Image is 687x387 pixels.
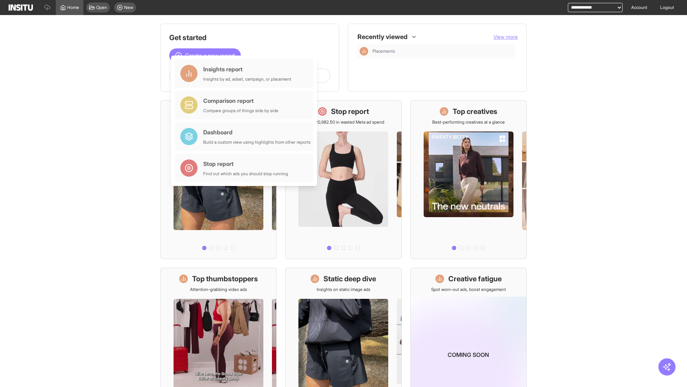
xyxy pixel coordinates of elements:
[203,159,288,168] div: Stop report
[360,47,368,56] div: Insights
[317,287,370,292] p: Insights on static image ads
[323,274,376,284] h1: Static deep dive
[493,33,518,40] button: View more
[410,100,527,259] a: Top creativesBest-performing creatives at a glance
[203,96,278,105] div: Comparison report
[185,51,235,60] span: Create a new report
[203,171,288,177] div: Find out which ads you should stop running
[190,287,247,292] p: Attention-grabbing video ads
[302,119,384,125] p: Save £20,982.50 in wasted Meta ad spend
[203,139,311,145] div: Build a custom view using highlights from other reports
[331,106,369,116] h1: Stop report
[169,33,330,43] h1: Get started
[453,106,497,116] h1: Top creatives
[285,100,401,259] a: Stop reportSave £20,982.50 in wasted Meta ad spend
[169,48,241,63] button: Create a new report
[9,4,33,11] img: Logo
[203,76,291,82] div: Insights by ad, adset, campaign, or placement
[96,5,107,10] span: Open
[372,48,512,54] span: Placements
[493,34,518,40] span: View more
[203,108,278,114] div: Compare groups of things side by side
[203,128,311,137] div: Dashboard
[124,5,133,10] span: New
[372,48,395,54] span: Placements
[203,65,291,73] div: Insights report
[192,274,258,284] h1: Top thumbstoppers
[160,100,277,259] a: What's live nowSee all active ads instantly
[432,119,505,125] p: Best-performing creatives at a glance
[67,5,79,10] span: Home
